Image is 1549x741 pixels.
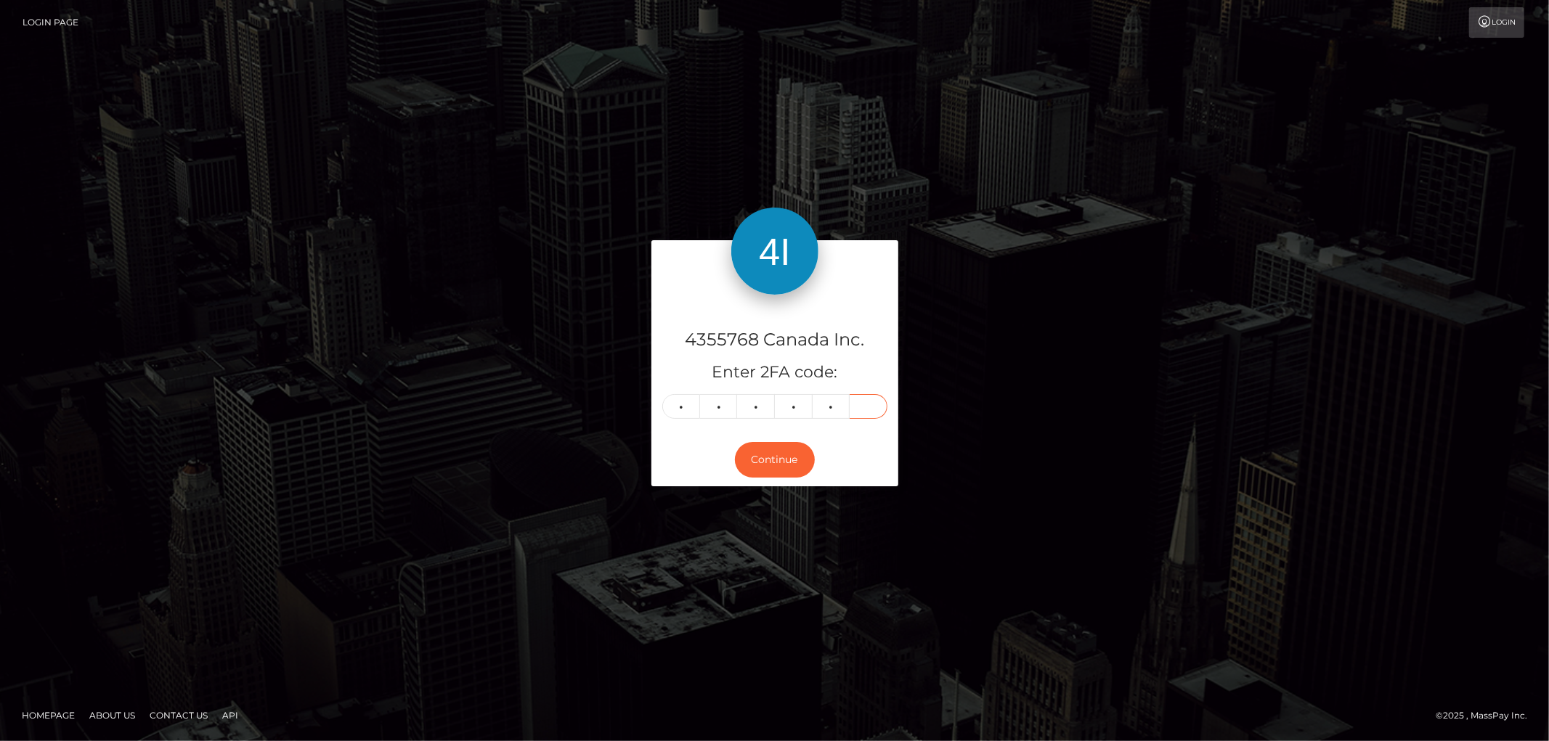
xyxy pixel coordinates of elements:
[216,704,244,726] a: API
[735,442,815,478] button: Continue
[1436,708,1538,724] div: © 2025 , MassPay Inc.
[16,704,81,726] a: Homepage
[84,704,141,726] a: About Us
[662,327,887,353] h4: 4355768 Canada Inc.
[662,361,887,384] h5: Enter 2FA code:
[731,208,818,295] img: 4355768 Canada Inc.
[1469,7,1524,38] a: Login
[144,704,214,726] a: Contact Us
[23,7,78,38] a: Login Page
